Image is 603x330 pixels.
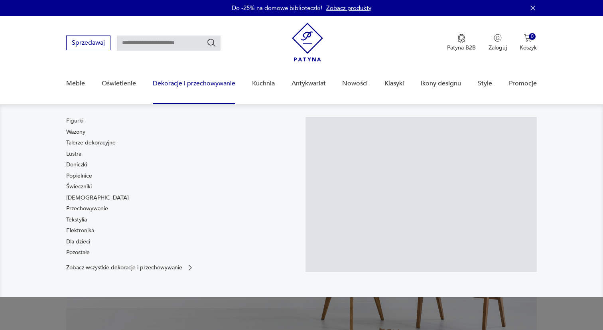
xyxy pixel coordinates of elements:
a: Figurki [66,117,83,125]
p: Do -25% na domowe biblioteczki! [232,4,322,12]
a: Świeczniki [66,183,92,191]
a: Przechowywanie [66,205,108,213]
button: Zaloguj [489,34,507,51]
a: Talerze dekoracyjne [66,139,116,147]
a: Kuchnia [252,68,275,99]
p: Patyna B2B [447,44,476,51]
a: [DEMOGRAPHIC_DATA] [66,194,129,202]
a: Oświetlenie [102,68,136,99]
a: Zobacz wszystkie dekoracje i przechowywanie [66,264,194,272]
p: Koszyk [520,44,537,51]
a: Zobacz produkty [326,4,371,12]
a: Dla dzieci [66,238,90,246]
a: Antykwariat [292,68,326,99]
div: 0 [529,33,536,40]
button: Sprzedawaj [66,36,110,50]
button: Szukaj [207,38,216,47]
a: Ikony designu [421,68,461,99]
a: Meble [66,68,85,99]
p: Zaloguj [489,44,507,51]
a: Wazony [66,128,85,136]
img: Ikona koszyka [524,34,532,42]
button: 0Koszyk [520,34,537,51]
a: Pozostałe [66,249,90,257]
button: Patyna B2B [447,34,476,51]
a: Tekstylia [66,216,87,224]
a: Dekoracje i przechowywanie [153,68,235,99]
a: Promocje [509,68,537,99]
a: Elektronika [66,227,94,235]
img: Ikonka użytkownika [494,34,502,42]
a: Ikona medaluPatyna B2B [447,34,476,51]
a: Style [478,68,492,99]
a: Nowości [342,68,368,99]
a: Sprzedawaj [66,41,110,46]
p: Zobacz wszystkie dekoracje i przechowywanie [66,265,182,270]
a: Klasyki [384,68,404,99]
img: Patyna - sklep z meblami i dekoracjami vintage [292,23,323,61]
a: Doniczki [66,161,87,169]
a: Lustra [66,150,81,158]
a: Popielnice [66,172,92,180]
img: Ikona medalu [457,34,465,43]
